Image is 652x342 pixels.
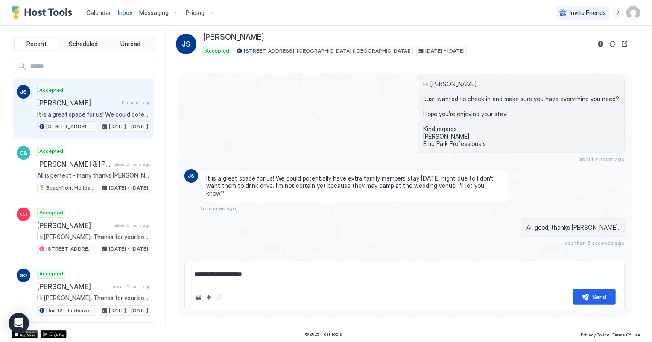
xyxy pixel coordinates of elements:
[305,331,342,337] span: © 2025 Host Tools
[46,245,94,253] span: [STREET_ADDRESS] · Kinka Kottage
[41,330,67,338] a: Google Play Store
[620,39,630,49] button: Open reservation
[526,224,619,231] span: All good, thanks [PERSON_NAME].
[46,184,94,192] span: Beachfront Holiday Cottage
[120,40,140,48] span: Unread
[118,8,132,17] a: Inbox
[9,313,29,333] div: Open Intercom Messenger
[545,253,625,264] button: Scheduled Messages
[204,292,214,302] button: Quick reply
[37,172,150,179] span: All is perfect - many thanks [PERSON_NAME] - love coming to [PERSON_NAME] and all is great. Appre...
[581,332,609,337] span: Privacy Policy
[109,123,148,130] span: [DATE] - [DATE]
[423,80,619,148] span: Hi [PERSON_NAME], Just wanted to check in and make sure you have everything you need? Hope you're...
[109,245,148,253] span: [DATE] - [DATE]
[46,307,94,314] span: Unit 12 - Endeavour · Deluxe Studio - Unit 12
[203,32,264,42] span: [PERSON_NAME]
[113,284,150,289] span: about 19 hours ago
[86,9,111,16] span: Calendar
[612,332,640,337] span: Terms Of Use
[109,307,148,314] span: [DATE] - [DATE]
[12,36,155,52] div: tab-group
[613,8,623,18] div: menu
[37,294,150,302] span: Hi [PERSON_NAME], Thanks for your booking. Please come to [GEOGRAPHIC_DATA], [STREET_ADDRESS][PER...
[37,221,111,230] span: [PERSON_NAME]
[20,272,27,279] span: SO
[14,38,59,50] button: Recent
[139,9,169,17] span: Messaging
[114,161,150,167] span: about 2 hours ago
[20,210,27,218] span: CJ
[39,270,63,278] span: Accepted
[37,99,118,107] span: [PERSON_NAME]
[86,8,111,17] a: Calendar
[118,9,132,16] span: Inbox
[186,9,205,17] span: Pricing
[612,330,640,339] a: Terms Of Use
[26,40,47,48] span: Recent
[425,47,465,55] span: [DATE] - [DATE]
[193,292,204,302] button: Upload image
[206,175,503,197] span: It is a great space for us! We could potentially have extra family members stay [DATE] night due ...
[27,59,154,74] input: Input Field
[46,123,94,130] span: [STREET_ADDRESS], [GEOGRAPHIC_DATA] ([GEOGRAPHIC_DATA])
[61,38,106,50] button: Scheduled
[109,184,148,192] span: [DATE] - [DATE]
[581,330,609,339] a: Privacy Policy
[122,100,150,105] span: 5 minutes ago
[39,209,63,216] span: Accepted
[37,111,150,118] span: It is a great space for us! We could potentially have extra family members stay [DATE] night due ...
[39,147,63,155] span: Accepted
[593,292,607,301] div: Send
[108,38,153,50] button: Unread
[20,88,27,96] span: JS
[39,86,63,94] span: Accepted
[37,233,150,241] span: Hi [PERSON_NAME], Thanks for your booking. Please come to [GEOGRAPHIC_DATA], [STREET_ADDRESS][PER...
[182,39,190,49] span: JS
[570,9,606,17] span: Invite Friends
[37,160,111,168] span: [PERSON_NAME] & [PERSON_NAME]
[201,205,236,211] span: 5 minutes ago
[69,40,98,48] span: Scheduled
[608,39,618,49] button: Sync reservation
[573,289,616,305] button: Send
[579,156,625,162] span: about 2 hours ago
[626,6,640,20] div: User profile
[37,282,109,291] span: [PERSON_NAME]
[596,39,606,49] button: Reservation information
[244,47,411,55] span: [STREET_ADDRESS], [GEOGRAPHIC_DATA] ([GEOGRAPHIC_DATA])
[12,6,76,19] a: Host Tools Logo
[20,149,27,157] span: C&
[205,47,229,55] span: Accepted
[114,222,150,228] span: about 3 hours ago
[12,330,38,338] a: App Store
[557,254,615,263] div: Scheduled Messages
[564,240,625,246] span: less than 5 seconds ago
[188,172,195,180] span: JS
